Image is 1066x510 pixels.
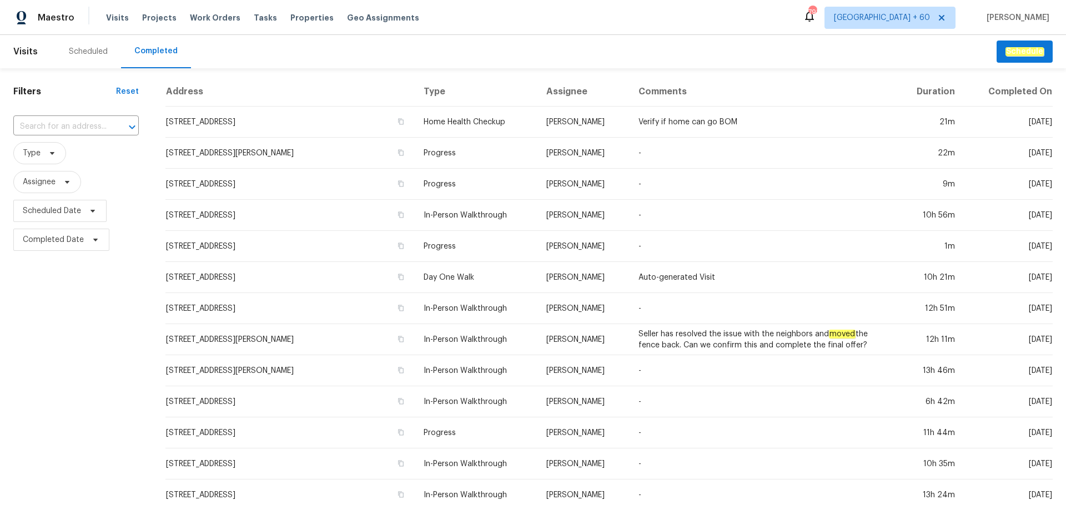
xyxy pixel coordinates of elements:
[896,386,964,417] td: 6h 42m
[537,200,630,231] td: [PERSON_NAME]
[124,119,140,135] button: Open
[415,231,537,262] td: Progress
[165,417,415,448] td: [STREET_ADDRESS]
[142,12,177,23] span: Projects
[165,107,415,138] td: [STREET_ADDRESS]
[415,77,537,107] th: Type
[537,355,630,386] td: [PERSON_NAME]
[415,324,537,355] td: In-Person Walkthrough
[106,12,129,23] span: Visits
[347,12,419,23] span: Geo Assignments
[964,169,1053,200] td: [DATE]
[415,386,537,417] td: In-Person Walkthrough
[415,107,537,138] td: Home Health Checkup
[537,231,630,262] td: [PERSON_NAME]
[964,324,1053,355] td: [DATE]
[415,355,537,386] td: In-Person Walkthrough
[116,86,139,97] div: Reset
[23,176,56,188] span: Assignee
[38,12,74,23] span: Maestro
[896,355,964,386] td: 13h 46m
[13,39,38,64] span: Visits
[396,241,406,251] button: Copy Address
[537,107,630,138] td: [PERSON_NAME]
[896,448,964,479] td: 10h 35m
[630,417,896,448] td: -
[964,417,1053,448] td: [DATE]
[396,458,406,468] button: Copy Address
[896,324,964,355] td: 12h 11m
[896,262,964,293] td: 10h 21m
[396,179,406,189] button: Copy Address
[165,138,415,169] td: [STREET_ADDRESS][PERSON_NAME]
[415,417,537,448] td: Progress
[630,355,896,386] td: -
[415,138,537,169] td: Progress
[896,231,964,262] td: 1m
[69,46,108,57] div: Scheduled
[415,262,537,293] td: Day One Walk
[537,169,630,200] td: [PERSON_NAME]
[964,448,1053,479] td: [DATE]
[396,427,406,437] button: Copy Address
[165,324,415,355] td: [STREET_ADDRESS][PERSON_NAME]
[396,117,406,127] button: Copy Address
[537,417,630,448] td: [PERSON_NAME]
[396,365,406,375] button: Copy Address
[23,205,81,216] span: Scheduled Date
[13,86,116,97] h1: Filters
[13,118,108,135] input: Search for an address...
[165,448,415,479] td: [STREET_ADDRESS]
[630,386,896,417] td: -
[829,330,856,339] em: moved
[964,386,1053,417] td: [DATE]
[630,262,896,293] td: Auto-generated Visit
[415,200,537,231] td: In-Person Walkthrough
[415,448,537,479] td: In-Person Walkthrough
[165,262,415,293] td: [STREET_ADDRESS]
[630,77,896,107] th: Comments
[165,231,415,262] td: [STREET_ADDRESS]
[964,200,1053,231] td: [DATE]
[964,355,1053,386] td: [DATE]
[982,12,1049,23] span: [PERSON_NAME]
[396,148,406,158] button: Copy Address
[23,148,41,159] span: Type
[630,293,896,324] td: -
[896,107,964,138] td: 21m
[537,138,630,169] td: [PERSON_NAME]
[964,77,1053,107] th: Completed On
[537,386,630,417] td: [PERSON_NAME]
[537,324,630,355] td: [PERSON_NAME]
[630,448,896,479] td: -
[630,138,896,169] td: -
[630,107,896,138] td: Verify if home can go BOM
[134,46,178,57] div: Completed
[896,293,964,324] td: 12h 51m
[396,303,406,313] button: Copy Address
[896,169,964,200] td: 9m
[165,293,415,324] td: [STREET_ADDRESS]
[997,41,1053,63] button: Schedule
[165,386,415,417] td: [STREET_ADDRESS]
[396,210,406,220] button: Copy Address
[834,12,930,23] span: [GEOGRAPHIC_DATA] + 60
[165,200,415,231] td: [STREET_ADDRESS]
[896,77,964,107] th: Duration
[396,489,406,499] button: Copy Address
[190,12,240,23] span: Work Orders
[396,334,406,344] button: Copy Address
[537,262,630,293] td: [PERSON_NAME]
[537,293,630,324] td: [PERSON_NAME]
[964,138,1053,169] td: [DATE]
[630,169,896,200] td: -
[964,107,1053,138] td: [DATE]
[964,262,1053,293] td: [DATE]
[1005,47,1044,56] em: Schedule
[415,169,537,200] td: Progress
[254,14,277,22] span: Tasks
[808,7,816,18] div: 793
[630,324,896,355] td: Seller has resolved the issue with the neighbors and the fence back. Can we confirm this and comp...
[896,417,964,448] td: 11h 44m
[537,77,630,107] th: Assignee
